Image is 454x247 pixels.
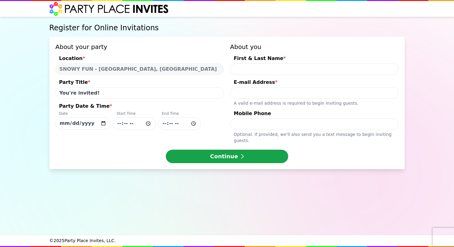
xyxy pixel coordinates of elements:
[55,87,224,99] input: Party Title*
[230,130,399,144] div: Optional. If provided, we ' ll also send you a text message to begin inviting guests.
[49,23,405,33] h1: Register for Online Invitations
[230,87,399,99] input: E-mail Address*A valid e-mail address is required to begin inviting guests.
[49,235,405,246] div: © 2025 Party Place Invites, LLC.
[230,118,399,130] input: Mobile PhoneOptional. If provided, we'll also send you a text message to begin inviting guests.
[49,2,169,16] img: Party Place Invites
[230,79,399,87] div: E-mail Address
[113,117,156,130] input: Party Date & Time*DateStart TimeEnd Time
[158,111,201,117] div: End Time
[158,117,201,130] input: Party Date & Time*DateStart TimeEnd Time
[55,43,224,51] h3: About your party
[166,150,288,163] button: Continue
[113,111,156,117] div: Start Time
[55,103,224,111] div: Party Date & Time
[55,55,224,63] div: Location
[230,43,399,51] h3: About you
[55,79,224,87] div: Party Title
[230,55,399,63] div: First & Last Name
[55,117,110,129] input: Party Date & Time*DateStart TimeEnd Time
[55,111,110,117] div: Date
[230,99,399,106] div: A valid e-mail address is required to begin inviting guests.
[55,63,224,75] select: Location*
[230,63,399,75] input: First & Last Name*
[230,110,399,118] div: Mobile Phone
